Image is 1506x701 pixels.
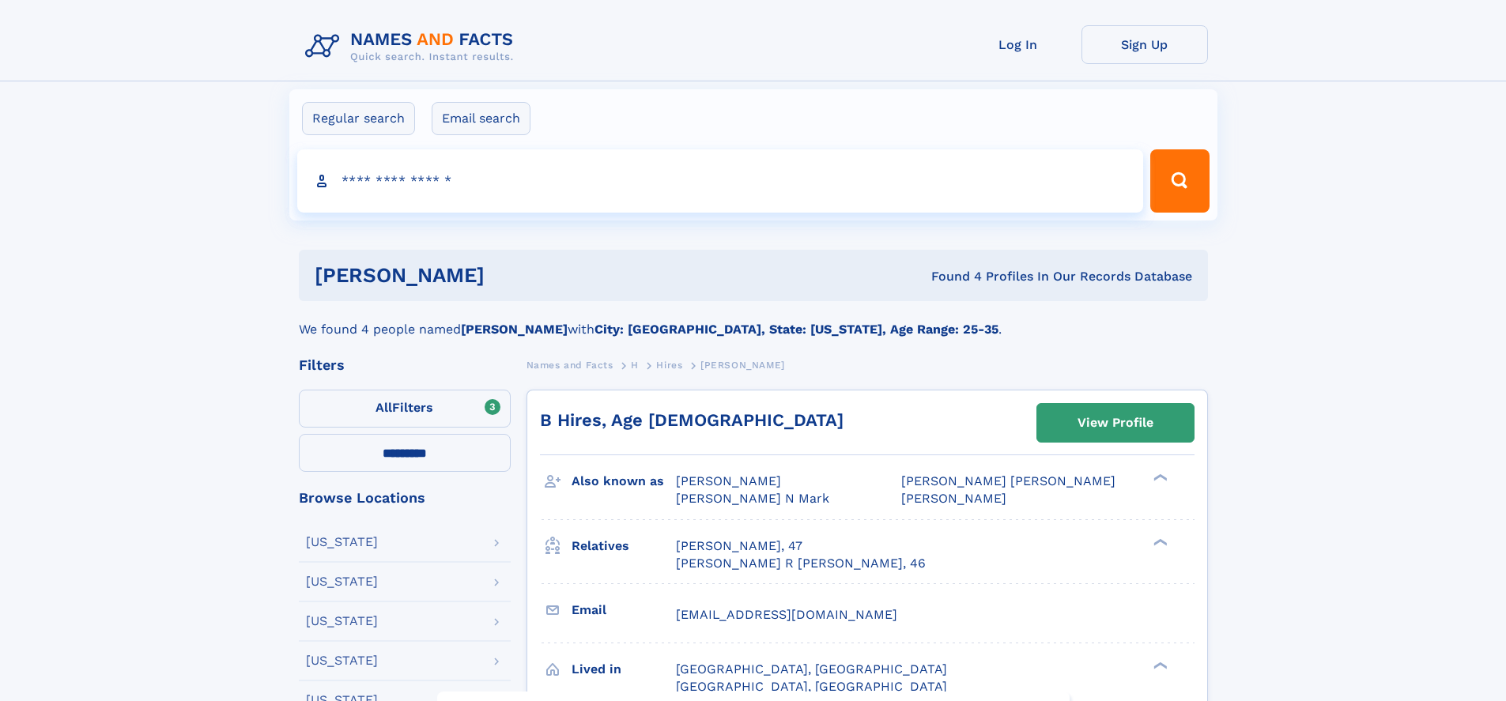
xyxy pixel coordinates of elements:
[299,491,511,505] div: Browse Locations
[901,491,1006,506] span: [PERSON_NAME]
[306,654,378,667] div: [US_STATE]
[656,360,682,371] span: Hires
[1150,149,1209,213] button: Search Button
[540,410,844,430] a: B Hires, Age [DEMOGRAPHIC_DATA]
[1037,404,1194,442] a: View Profile
[297,149,1144,213] input: search input
[676,555,926,572] a: [PERSON_NAME] R [PERSON_NAME], 46
[1149,537,1168,547] div: ❯
[1149,660,1168,670] div: ❯
[594,322,998,337] b: City: [GEOGRAPHIC_DATA], State: [US_STATE], Age Range: 25-35
[527,355,613,375] a: Names and Facts
[656,355,682,375] a: Hires
[676,607,897,622] span: [EMAIL_ADDRESS][DOMAIN_NAME]
[299,301,1208,339] div: We found 4 people named with .
[306,536,378,548] div: [US_STATE]
[676,491,829,506] span: [PERSON_NAME] N Mark
[572,533,676,560] h3: Relatives
[299,390,511,428] label: Filters
[676,679,947,694] span: [GEOGRAPHIC_DATA], [GEOGRAPHIC_DATA]
[901,473,1115,488] span: [PERSON_NAME] [PERSON_NAME]
[676,661,947,677] span: [GEOGRAPHIC_DATA], [GEOGRAPHIC_DATA]
[299,25,527,68] img: Logo Names and Facts
[299,358,511,372] div: Filters
[631,355,639,375] a: H
[376,400,392,415] span: All
[1149,473,1168,483] div: ❯
[955,25,1081,64] a: Log In
[315,266,708,285] h1: [PERSON_NAME]
[1078,405,1153,441] div: View Profile
[700,360,785,371] span: [PERSON_NAME]
[1081,25,1208,64] a: Sign Up
[676,473,781,488] span: [PERSON_NAME]
[708,268,1192,285] div: Found 4 Profiles In Our Records Database
[631,360,639,371] span: H
[306,615,378,628] div: [US_STATE]
[302,102,415,135] label: Regular search
[572,597,676,624] h3: Email
[572,468,676,495] h3: Also known as
[461,322,568,337] b: [PERSON_NAME]
[572,656,676,683] h3: Lived in
[432,102,530,135] label: Email search
[306,575,378,588] div: [US_STATE]
[676,537,802,555] a: [PERSON_NAME], 47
